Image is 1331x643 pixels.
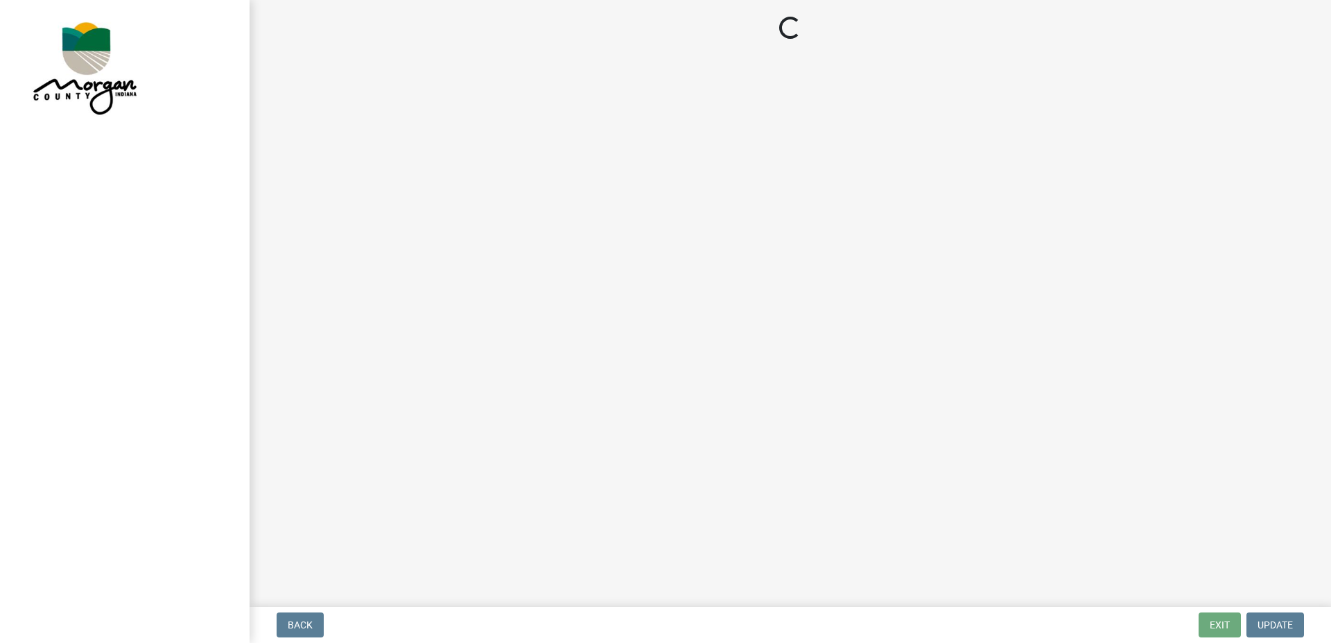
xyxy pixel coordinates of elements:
button: Exit [1199,612,1241,637]
button: Update [1246,612,1304,637]
span: Back [288,619,313,631]
button: Back [277,612,324,637]
img: Morgan County, Indiana [28,15,139,119]
span: Update [1258,619,1293,631]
